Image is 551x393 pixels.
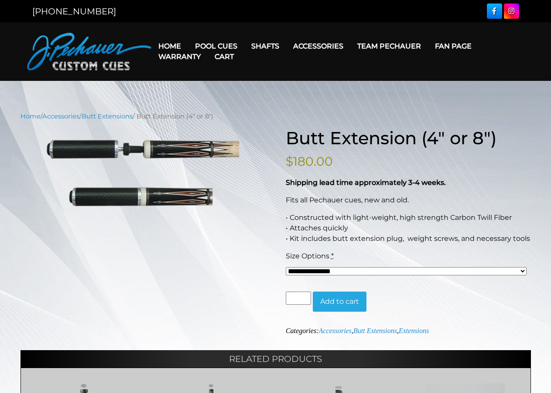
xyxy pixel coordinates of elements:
img: 822-Butt-Extension4.png [21,139,266,207]
a: Butt Extensions [82,112,133,120]
a: Butt Extensions [353,327,397,334]
a: Team Pechauer [350,35,428,57]
img: Pechauer Custom Cues [27,33,151,70]
span: $ [286,154,293,169]
a: Shafts [244,35,286,57]
a: Warranty [151,45,208,68]
a: Home [151,35,188,57]
nav: Breadcrumb [21,111,531,121]
h1: Butt Extension (4″ or 8″) [286,128,531,149]
p: Fits all Pechauer cues, new and old. [286,195,531,205]
a: Accessories [318,327,352,334]
a: Pool Cues [188,35,244,57]
span: Categories: , , [286,327,429,334]
a: Cart [208,45,241,68]
a: Fan Page [428,35,479,57]
a: Accessories [286,35,350,57]
bdi: 180.00 [286,154,333,169]
p: • Constructed with light-weight, high strength Carbon Twill Fiber • Attaches quickly • Kit includ... [286,212,531,244]
a: [PHONE_NUMBER] [32,6,116,17]
button: Add to cart [313,292,366,312]
abbr: required [331,252,334,260]
a: Home [21,112,41,120]
input: Product quantity [286,292,311,305]
a: Extensions [399,327,429,334]
strong: Shipping lead time approximately 3-4 weeks. [286,178,446,187]
span: Size Options [286,252,329,260]
h2: Related products [21,350,531,368]
a: Accessories [42,112,79,120]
